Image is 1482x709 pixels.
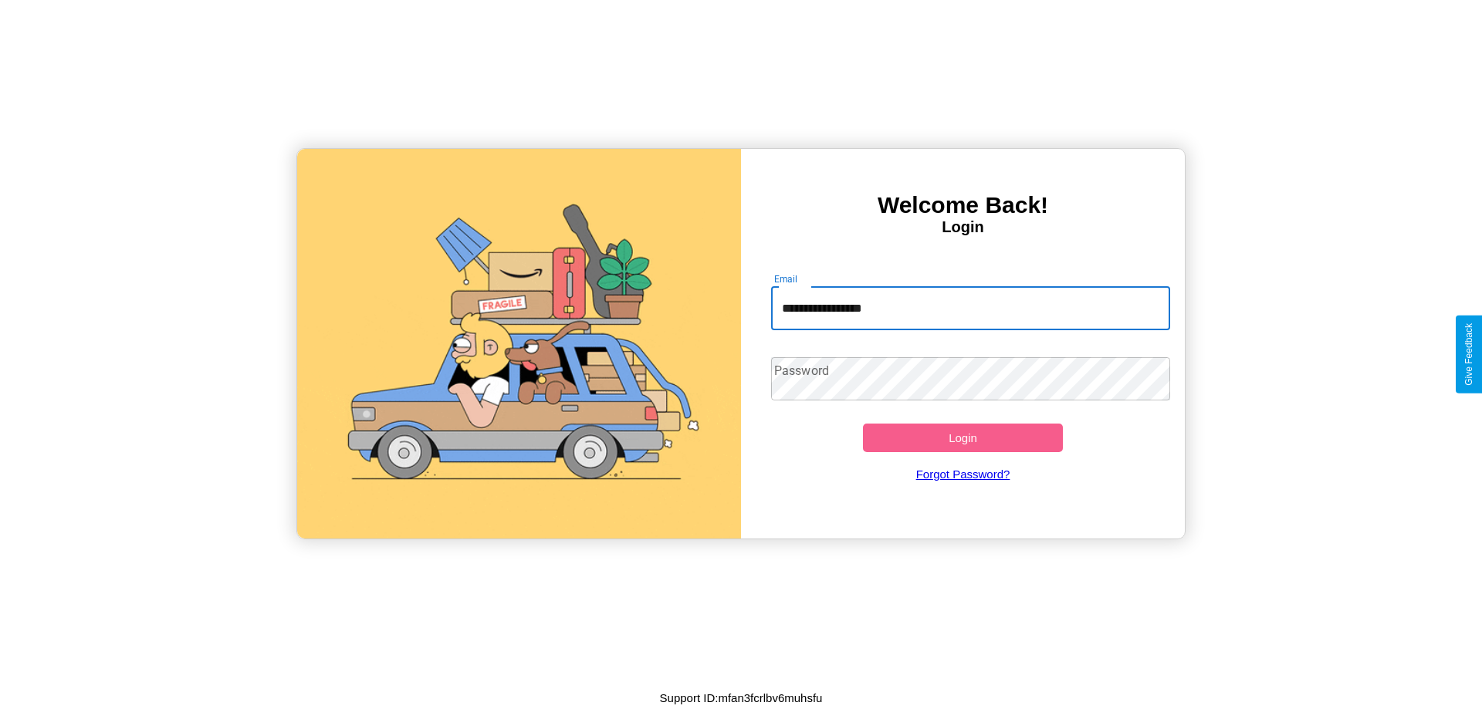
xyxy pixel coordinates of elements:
img: gif [297,149,741,539]
h4: Login [741,218,1185,236]
p: Support ID: mfan3fcrlbv6muhsfu [660,687,823,708]
div: Give Feedback [1463,323,1474,386]
h3: Welcome Back! [741,192,1185,218]
a: Forgot Password? [763,452,1163,496]
button: Login [863,424,1063,452]
label: Email [774,272,798,285]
